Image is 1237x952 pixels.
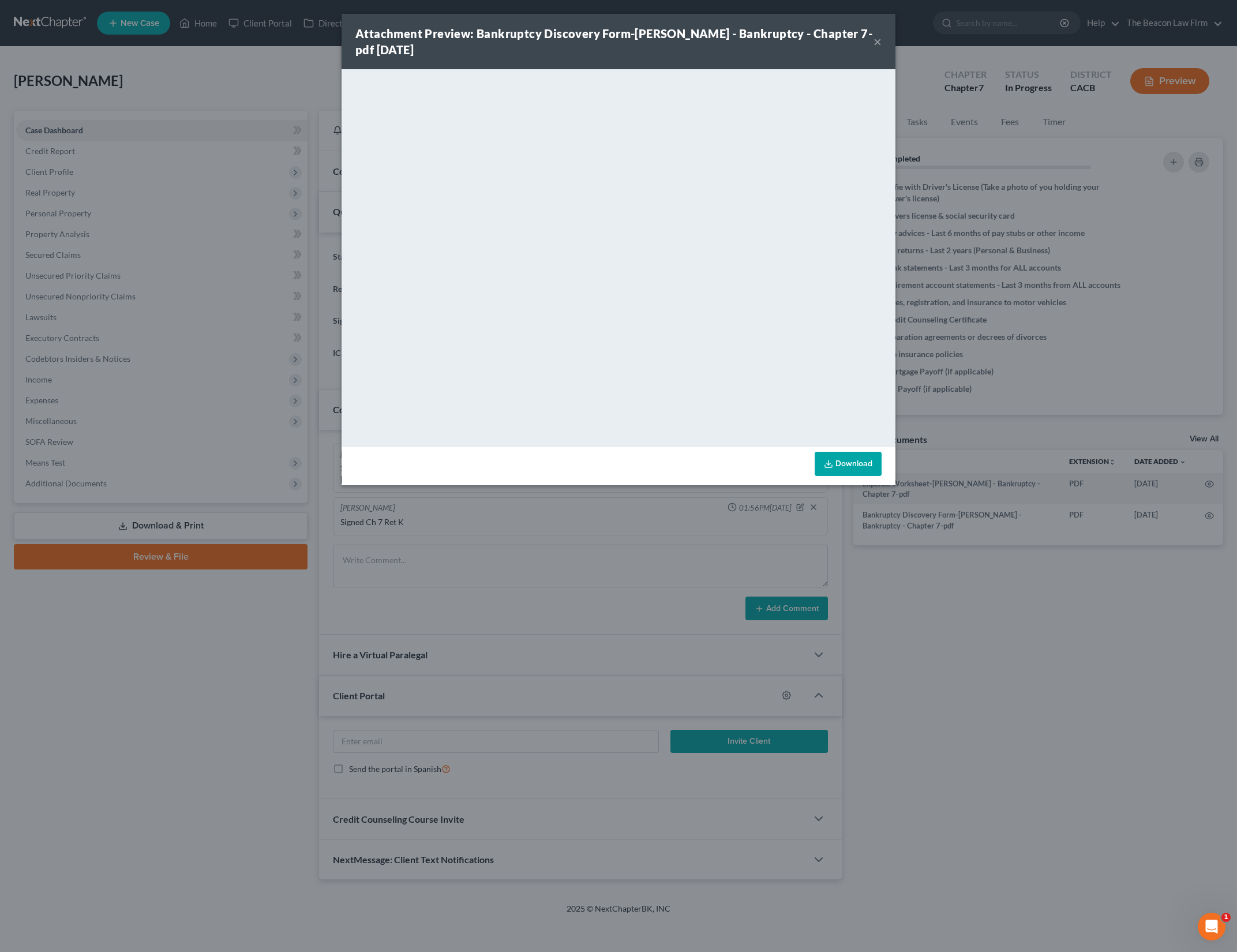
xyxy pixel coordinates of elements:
iframe: <object ng-attr-data='[URL][DOMAIN_NAME]' type='application/pdf' width='100%' height='650px'></ob... [342,69,895,444]
strong: Attachment Preview: Bankruptcy Discovery Form-[PERSON_NAME] - Bankruptcy - Chapter 7-pdf [DATE] [355,27,872,57]
span: 1 [1221,913,1231,922]
iframe: Intercom live chat [1198,913,1225,940]
button: × [874,35,882,48]
a: Download [815,452,882,476]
